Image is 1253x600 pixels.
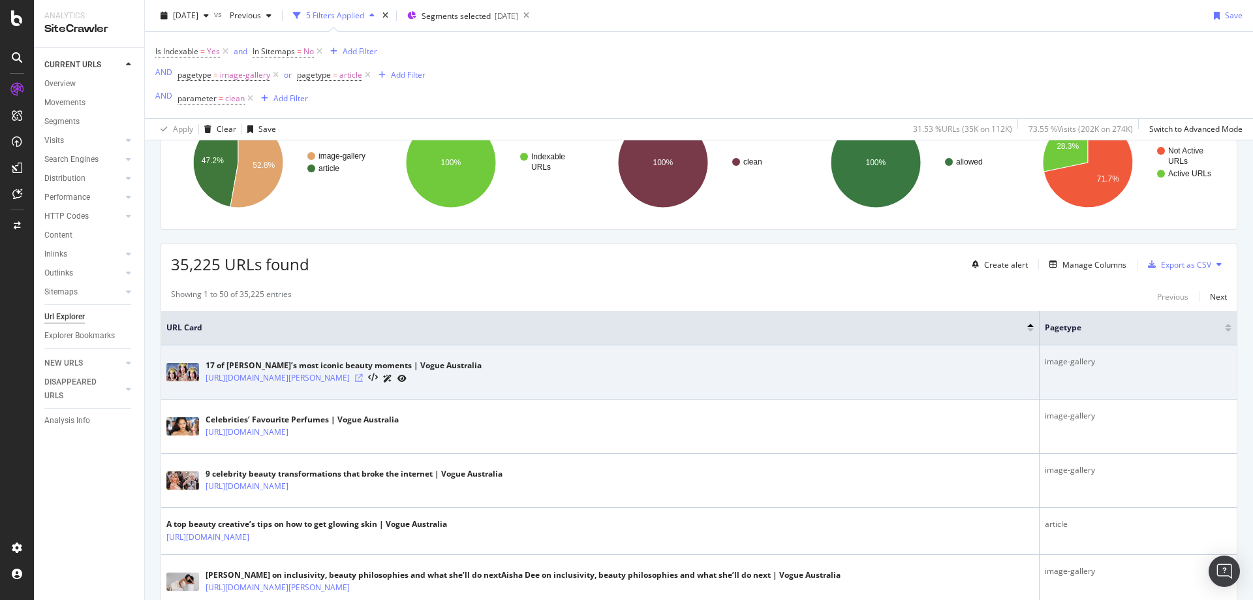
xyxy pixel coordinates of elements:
[199,119,236,140] button: Clear
[956,157,983,166] text: allowed
[171,106,375,219] svg: A chart.
[155,46,198,57] span: Is Indexable
[809,106,1013,219] svg: A chart.
[1045,464,1231,476] div: image-gallery
[155,66,172,78] button: AND
[44,310,85,324] div: Url Explorer
[44,191,90,204] div: Performance
[1021,106,1225,219] svg: A chart.
[44,210,89,223] div: HTTP Codes
[44,285,78,299] div: Sitemaps
[384,106,588,219] div: A chart.
[44,172,85,185] div: Distribution
[380,9,391,22] div: times
[171,253,309,275] span: 35,225 URLs found
[44,10,134,22] div: Analytics
[44,266,73,280] div: Outlinks
[44,134,122,148] a: Visits
[318,164,339,173] text: article
[206,581,350,594] a: [URL][DOMAIN_NAME][PERSON_NAME]
[318,151,365,161] text: image-gallery
[44,191,122,204] a: Performance
[178,69,211,80] span: pagetype
[44,375,110,403] div: DISAPPEARED URLS
[44,229,135,242] a: Content
[206,360,482,371] div: 17 of [PERSON_NAME]’s most iconic beauty moments | Vogue Australia
[397,371,407,385] a: URL Inspection
[984,259,1028,270] div: Create alert
[206,480,288,493] a: [URL][DOMAIN_NAME]
[155,119,193,140] button: Apply
[303,42,314,61] span: No
[1149,123,1243,134] div: Switch to Advanced Mode
[44,247,122,261] a: Inlinks
[44,22,134,37] div: SiteCrawler
[44,356,122,370] a: NEW URLS
[213,69,218,80] span: =
[44,329,115,343] div: Explorer Bookmarks
[44,77,76,91] div: Overview
[422,10,491,22] span: Segments selected
[155,90,172,101] div: AND
[531,152,565,161] text: Indexable
[1062,259,1126,270] div: Manage Columns
[1045,356,1231,368] div: image-gallery
[219,93,223,104] span: =
[596,106,800,219] svg: A chart.
[224,5,277,26] button: Previous
[44,58,122,72] a: CURRENT URLS
[206,414,399,426] div: Celebrities’ Favourite Perfumes | Vogue Australia
[1045,518,1231,530] div: article
[173,10,198,21] span: 2025 Oct. 3rd
[339,66,362,84] span: article
[253,46,295,57] span: In Sitemaps
[44,210,122,223] a: HTTP Codes
[44,58,101,72] div: CURRENT URLS
[206,371,350,385] a: [URL][DOMAIN_NAME][PERSON_NAME]
[913,123,1012,134] div: 31.53 % URLs ( 35K on 112K )
[355,374,363,382] a: Visit Online Page
[234,45,247,57] button: and
[166,363,199,381] img: main image
[44,96,135,110] a: Movements
[44,172,122,185] a: Distribution
[44,153,122,166] a: Search Engines
[1144,119,1243,140] button: Switch to Advanced Mode
[155,5,214,26] button: [DATE]
[306,10,364,21] div: 5 Filters Applied
[258,123,276,134] div: Save
[333,69,337,80] span: =
[44,414,90,428] div: Analysis Info
[44,414,135,428] a: Analysis Info
[273,93,308,104] div: Add Filter
[200,46,205,57] span: =
[441,158,461,167] text: 100%
[225,89,245,108] span: clean
[44,285,122,299] a: Sitemaps
[166,471,199,490] img: main image
[1168,157,1188,166] text: URLs
[44,247,67,261] div: Inlinks
[1168,169,1211,178] text: Active URLs
[967,254,1028,275] button: Create alert
[297,46,302,57] span: =
[171,289,292,304] div: Showing 1 to 50 of 35,225 entries
[155,89,172,102] button: AND
[44,310,135,324] a: Url Explorer
[1209,556,1240,587] div: Open Intercom Messenger
[1210,289,1227,304] button: Next
[1225,10,1243,21] div: Save
[224,10,261,21] span: Previous
[368,373,378,383] button: View HTML Source
[1045,565,1231,577] div: image-gallery
[297,69,331,80] span: pagetype
[343,46,377,57] div: Add Filter
[44,375,122,403] a: DISAPPEARED URLS
[44,134,64,148] div: Visits
[206,468,503,480] div: 9 celebrity beauty transformations that broke the internet | Vogue Australia
[166,518,447,530] div: A top beauty creative’s tips on how to get glowing skin | Vogue Australia
[284,69,292,80] div: or
[206,426,288,439] a: [URL][DOMAIN_NAME]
